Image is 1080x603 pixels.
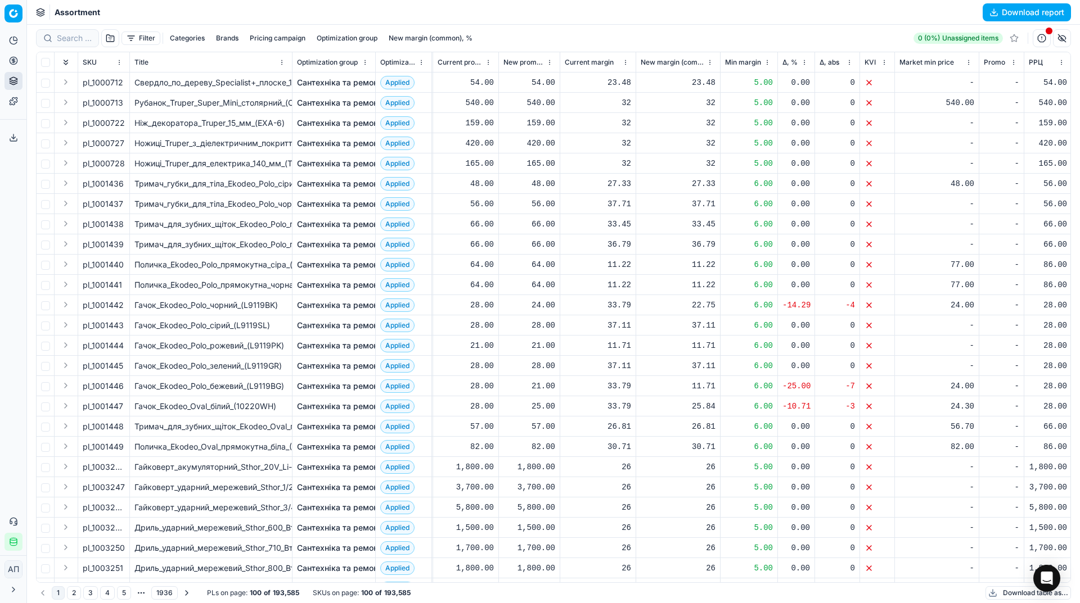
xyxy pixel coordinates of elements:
button: 5 [117,586,131,600]
div: -4 [820,300,855,311]
button: Expand [59,399,73,412]
div: 6.00 [725,239,773,250]
div: 6.00 [725,300,773,311]
div: 22.75 [641,300,715,311]
div: 54.00 [503,77,555,88]
div: 6.00 [725,198,773,210]
div: - [984,279,1019,291]
div: 66.00 [1029,239,1067,250]
span: SKU [83,58,97,67]
div: 0 [820,77,855,88]
div: 64.00 [503,259,555,270]
div: - [899,158,974,169]
span: Applied [380,359,415,373]
div: 37.11 [565,360,631,371]
div: 32 [565,158,631,169]
div: - [984,340,1019,351]
button: New margin (common), % [384,31,477,45]
span: Min margin [725,58,761,67]
div: 64.00 [438,259,494,270]
span: Δ, % [782,58,798,67]
div: 6.00 [725,219,773,230]
button: Categories [165,31,209,45]
div: Гачок_Ekodeo_Polo_бежевий_(L9119BG) [134,380,287,392]
a: Сантехніка та ремонт [297,441,382,452]
button: 4 [100,586,115,600]
button: Expand [59,379,73,392]
div: 37.71 [641,198,715,210]
div: 24.00 [503,300,555,311]
div: 54.00 [438,77,494,88]
a: Сантехніка та ремонт [297,158,382,169]
button: Expand [59,278,73,291]
div: 37.11 [565,320,631,331]
div: Гачок_Ekodeo_Polo_зелений_(L9119GR) [134,360,287,371]
a: Сантехніка та ремонт [297,380,382,392]
div: 5.00 [725,138,773,149]
div: - [984,97,1019,108]
div: 6.00 [725,340,773,351]
div: 0 [820,198,855,210]
div: Тримач_губки_для_тіла_Ekodeo_Polo_сірий_(L9116SL) [134,178,287,189]
div: 86.00 [1029,259,1067,270]
div: Ніж_декоратора_Truper_15_мм_(EXA-6) [134,117,287,129]
div: 0 [820,279,855,291]
span: Applied [380,379,415,393]
div: 0.00 [782,97,810,108]
div: 36.79 [641,239,715,250]
div: 64.00 [438,279,494,291]
span: pl_1001439 [83,239,124,250]
input: Search by SKU or title [57,33,92,44]
div: 0 [820,340,855,351]
div: 28.00 [438,300,494,311]
div: 0 [820,117,855,129]
div: 21.00 [438,340,494,351]
a: Сантехніка та ремонт [297,300,382,311]
div: Поличка_Ekodeo_Polo_прямокутна_чорна_(L9118BK) [134,279,287,291]
div: 5.00 [725,77,773,88]
div: 86.00 [1029,279,1067,291]
div: 56.00 [503,198,555,210]
div: 159.00 [1029,117,1067,129]
span: pl_1001446 [83,380,124,392]
button: 2 [67,586,81,600]
div: - [899,320,974,331]
span: Assortment [55,7,100,18]
span: Optimization status [380,58,416,67]
span: pl_1001445 [83,360,123,371]
div: - [899,340,974,351]
button: Expand [59,581,73,595]
div: 66.00 [438,219,494,230]
div: 66.00 [1029,219,1067,230]
a: Сантехніка та ремонт [297,97,382,108]
span: Applied [380,76,415,89]
button: Optimization group [312,31,382,45]
div: 77.00 [899,259,974,270]
div: 28.00 [503,360,555,371]
div: 11.22 [641,279,715,291]
button: Expand [59,176,73,190]
span: Title [134,58,148,67]
div: Тримач_для_зубних_щіток_Ekodeo_Polo_прямий_сірий_(L9117SL) [134,219,287,230]
div: 0 [820,320,855,331]
div: - [984,320,1019,331]
span: Current promo price [438,58,483,67]
div: 0.00 [782,340,810,351]
strong: 193,585 [273,588,299,597]
div: 420.00 [438,138,494,149]
div: 0.00 [782,198,810,210]
div: 28.00 [1029,300,1067,311]
span: pl_1001440 [83,259,124,270]
div: 48.00 [899,178,974,189]
div: - [899,219,974,230]
div: 159.00 [438,117,494,129]
div: 21.00 [503,380,555,392]
div: - [984,178,1019,189]
span: Applied [380,258,415,271]
div: 28.00 [1029,320,1067,331]
span: pl_1001442 [83,300,124,311]
div: 66.00 [438,239,494,250]
button: Expand [59,197,73,210]
div: 11.22 [565,279,631,291]
div: Рубанок_Truper_Super_Mini_столярний_(CH-3) [134,97,287,108]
